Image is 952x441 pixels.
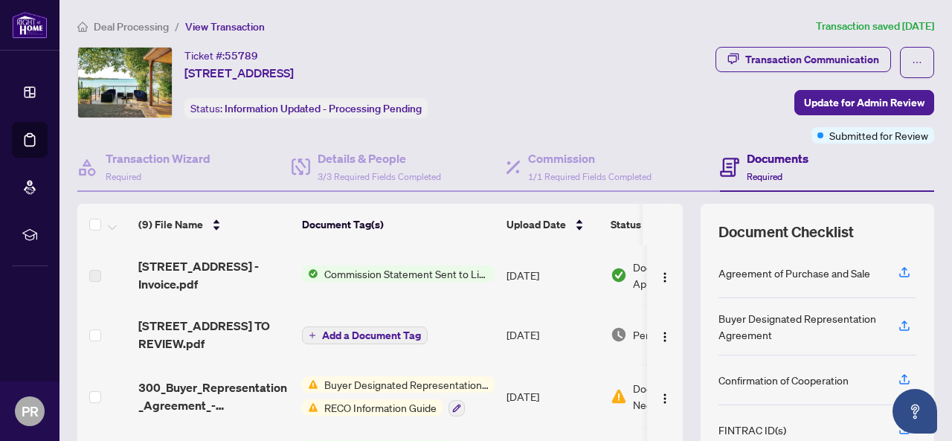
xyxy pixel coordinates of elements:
div: Agreement of Purchase and Sale [718,265,870,281]
img: Logo [659,331,671,343]
button: Status IconBuyer Designated Representation AgreementStatus IconRECO Information Guide [302,376,495,416]
td: [DATE] [501,245,605,305]
h4: Documents [747,149,808,167]
button: Status IconCommission Statement Sent to Listing Brokerage [302,265,495,282]
div: Buyer Designated Representation Agreement [718,310,881,343]
h4: Transaction Wizard [106,149,210,167]
div: Ticket #: [184,47,258,64]
button: Add a Document Tag [302,326,428,345]
div: Status: [184,98,428,118]
span: plus [309,332,316,339]
img: Logo [659,271,671,283]
span: Upload Date [506,216,566,233]
button: Transaction Communication [715,47,891,72]
button: Update for Admin Review [794,90,934,115]
th: Document Tag(s) [296,204,501,245]
span: RECO Information Guide [318,399,443,416]
span: Document Needs Work [633,380,710,413]
button: Logo [653,323,677,347]
span: (9) File Name [138,216,203,233]
button: Open asap [892,389,937,434]
h4: Commission [528,149,652,167]
span: Deal Processing [94,20,169,33]
span: Document Checklist [718,222,854,242]
img: Status Icon [302,265,318,282]
span: View Transaction [185,20,265,33]
th: (9) File Name [132,204,296,245]
img: Logo [659,393,671,405]
span: ellipsis [912,57,922,68]
span: PR [22,401,39,422]
span: Status [611,216,641,233]
div: Transaction Communication [745,48,879,71]
span: [STREET_ADDRESS] TO REVIEW.pdf [138,317,290,353]
span: 3/3 Required Fields Completed [318,171,441,182]
button: Add a Document Tag [302,326,428,344]
span: Required [106,171,141,182]
span: Document Approved [633,259,725,292]
td: [DATE] [501,305,605,364]
span: 300_Buyer_Representation_Agreement_-_Authority_for_Purchase_or_Lease_-_A_-_PropTx-[PERSON_NAME].pdf [138,379,290,414]
div: FINTRAC ID(s) [718,422,786,438]
img: Document Status [611,326,627,343]
span: 55789 [225,49,258,62]
img: IMG-X12206804_1.jpg [78,48,172,118]
h4: Details & People [318,149,441,167]
span: Pending Review [633,326,707,343]
button: Logo [653,384,677,408]
th: Status [605,204,731,245]
span: Add a Document Tag [322,330,421,341]
span: Required [747,171,782,182]
span: Submitted for Review [829,127,928,144]
li: / [175,18,179,35]
img: Status Icon [302,399,318,416]
span: [STREET_ADDRESS] [184,64,294,82]
img: Document Status [611,388,627,405]
span: Update for Admin Review [804,91,924,115]
img: Status Icon [302,376,318,393]
span: Commission Statement Sent to Listing Brokerage [318,265,495,282]
img: logo [12,11,48,39]
span: [STREET_ADDRESS] - Invoice.pdf [138,257,290,293]
span: 1/1 Required Fields Completed [528,171,652,182]
div: Confirmation of Cooperation [718,372,849,388]
th: Upload Date [501,204,605,245]
span: home [77,22,88,32]
span: Information Updated - Processing Pending [225,102,422,115]
td: [DATE] [501,364,605,428]
img: Document Status [611,267,627,283]
button: Logo [653,263,677,287]
article: Transaction saved [DATE] [816,18,934,35]
span: Buyer Designated Representation Agreement [318,376,495,393]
